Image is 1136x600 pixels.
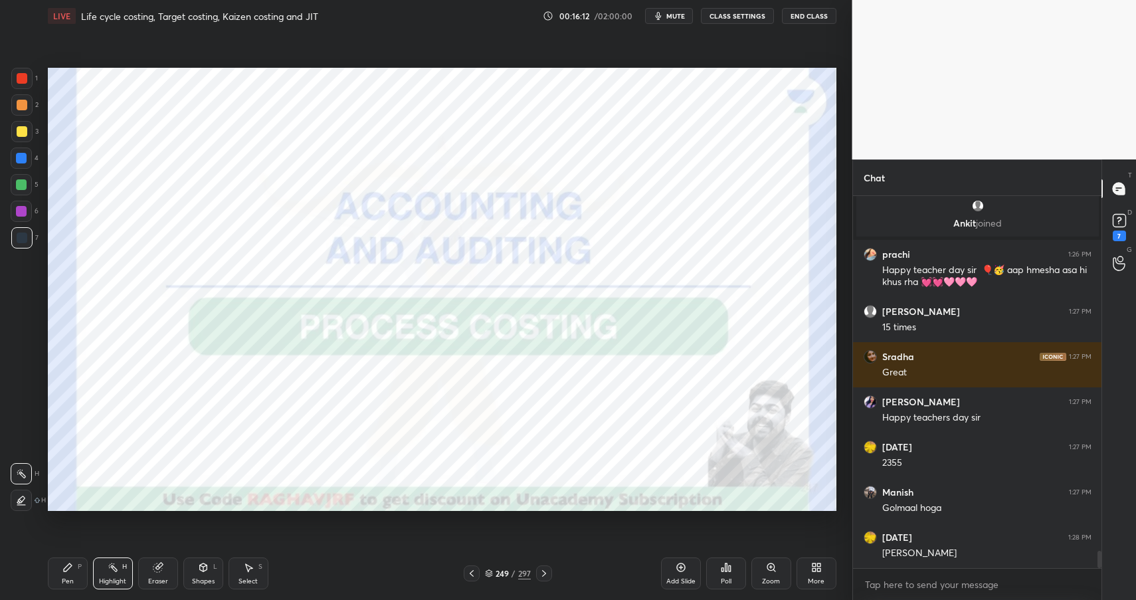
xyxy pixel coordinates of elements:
[853,196,1102,568] div: grid
[882,321,1091,334] div: 15 times
[258,563,262,570] div: S
[496,569,509,577] div: 249
[99,578,126,585] div: Highlight
[78,563,82,570] div: P
[35,498,40,503] img: shiftIcon.72a6c929.svg
[864,486,877,499] img: 5a8a168708d942c8acf6a1deb7125f46.jpg
[882,547,1091,560] div: [PERSON_NAME]
[238,578,258,585] div: Select
[1040,353,1066,361] img: iconic-dark.1390631f.png
[782,8,836,24] button: End Class
[1127,207,1132,217] p: D
[1113,231,1126,241] div: 7
[808,578,824,585] div: More
[864,248,877,261] img: d580fd1d9e7049c5ac6131ea6c48ee4d.jpg
[882,532,912,544] h6: [DATE]
[1069,308,1091,316] div: 1:27 PM
[11,174,39,195] div: 5
[645,8,693,24] button: mute
[41,497,46,504] p: H
[1069,488,1091,496] div: 1:27 PM
[701,8,774,24] button: CLASS SETTINGS
[864,531,877,544] img: eaf6a56ebd8c4b26947f053c8239f75b.jpg
[518,567,531,579] div: 297
[976,217,1002,229] span: joined
[882,351,914,363] h6: Sradha
[666,11,685,21] span: mute
[148,578,168,585] div: Eraser
[882,502,1091,515] div: Golmaal hoga
[721,578,731,585] div: Poll
[971,199,984,213] img: default.png
[882,411,1091,425] div: Happy teachers day sir
[11,121,39,142] div: 3
[1069,398,1091,406] div: 1:27 PM
[48,8,76,24] div: LIVE
[11,68,38,89] div: 1
[882,456,1091,470] div: 2355
[1069,353,1091,361] div: 1:27 PM
[762,578,780,585] div: Zoom
[864,305,877,318] img: default.png
[666,578,696,585] div: Add Slide
[11,94,39,116] div: 2
[882,264,1091,289] div: Happy teacher day sir 🎈🥳 aap hmesha asa hi khus rha 💓💓🩷🩷🩷
[62,578,74,585] div: Pen
[11,227,39,249] div: 7
[11,148,39,169] div: 4
[192,578,215,585] div: Shapes
[853,160,896,195] p: Chat
[1069,443,1091,451] div: 1:27 PM
[1128,170,1132,180] p: T
[213,563,217,570] div: L
[1068,534,1091,542] div: 1:28 PM
[882,396,960,408] h6: [PERSON_NAME]
[122,563,127,570] div: H
[882,441,912,453] h6: [DATE]
[11,201,39,222] div: 6
[864,441,877,454] img: eaf6a56ebd8c4b26947f053c8239f75b.jpg
[864,350,877,363] img: cd5a9f1d1321444b9a7393d5ef26527c.jpg
[882,249,910,260] h6: prachi
[864,218,1091,229] p: Ankit
[512,569,516,577] div: /
[35,470,39,477] p: H
[1127,245,1132,254] p: G
[1068,250,1091,258] div: 1:26 PM
[81,10,318,23] h4: Life cycle costing, Target costing, Kaizen costing and JIT
[882,486,913,498] h6: Manish
[864,395,877,409] img: 7d3ef99fd9484326bff4a2560edb9ba9.jpg
[882,306,960,318] h6: [PERSON_NAME]
[882,366,1091,379] div: Great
